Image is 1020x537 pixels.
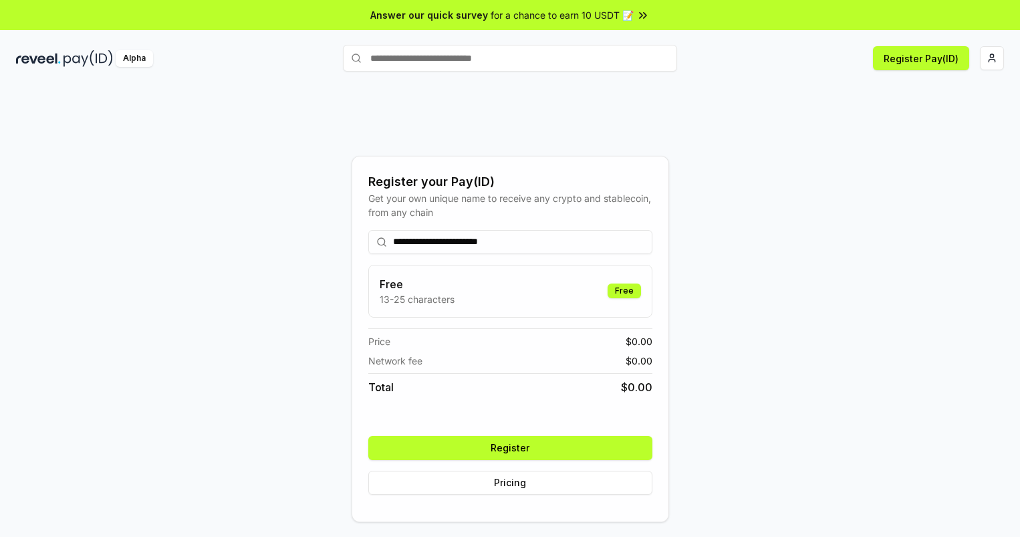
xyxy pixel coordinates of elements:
[380,292,455,306] p: 13-25 characters
[368,191,652,219] div: Get your own unique name to receive any crypto and stablecoin, from any chain
[873,46,969,70] button: Register Pay(ID)
[491,8,634,22] span: for a chance to earn 10 USDT 📝
[368,354,422,368] span: Network fee
[368,436,652,460] button: Register
[621,379,652,395] span: $ 0.00
[368,173,652,191] div: Register your Pay(ID)
[608,284,641,298] div: Free
[626,334,652,348] span: $ 0.00
[370,8,488,22] span: Answer our quick survey
[626,354,652,368] span: $ 0.00
[63,50,113,67] img: pay_id
[116,50,153,67] div: Alpha
[368,471,652,495] button: Pricing
[380,276,455,292] h3: Free
[368,379,394,395] span: Total
[16,50,61,67] img: reveel_dark
[368,334,390,348] span: Price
